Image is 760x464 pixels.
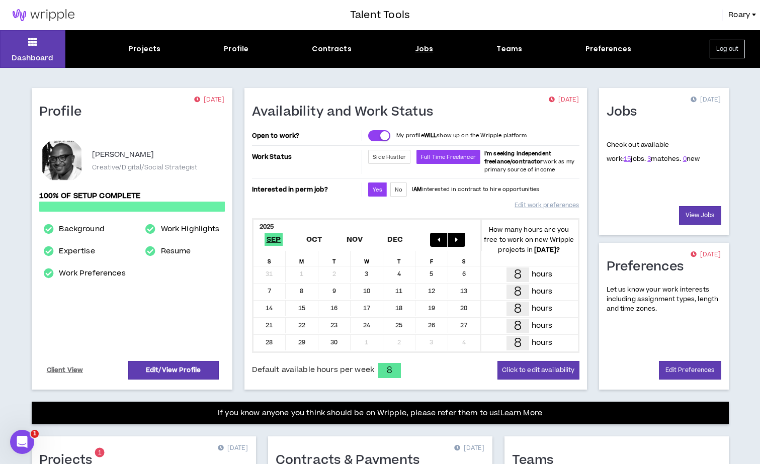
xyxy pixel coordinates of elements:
a: Resume [161,245,191,257]
div: S [254,251,286,266]
p: hours [532,286,553,297]
a: Background [59,223,104,235]
div: Projects [129,44,160,54]
p: hours [532,269,553,280]
a: Expertise [59,245,95,257]
a: 0 [683,154,687,163]
button: Log out [710,40,745,58]
p: My profile show up on the Wripple platform [396,132,527,140]
div: Contracts [312,44,351,54]
strong: WILL [424,132,437,139]
p: [DATE] [454,443,484,453]
span: Oct [304,233,324,246]
button: Click to edit availability [497,361,579,380]
span: matches. [647,154,681,163]
a: View Jobs [679,206,721,225]
span: jobs. [624,154,646,163]
span: 1 [31,430,39,438]
a: Edit Preferences [659,361,721,380]
p: How many hours are you free to work on new Wripple projects in [480,225,578,255]
p: If you know anyone you think should be on Wripple, please refer them to us! [218,407,542,419]
span: new [683,154,700,163]
p: Dashboard [12,53,53,63]
h1: Jobs [607,104,645,120]
a: Work Highlights [161,223,220,235]
h1: Profile [39,104,90,120]
p: Open to work? [252,132,360,140]
h3: Talent Tools [350,8,410,23]
b: I'm seeking independent freelance/contractor [484,150,551,165]
p: [PERSON_NAME] [92,149,154,161]
div: S [448,251,481,266]
div: M [286,251,318,266]
p: [DATE] [194,95,224,105]
a: Edit/View Profile [128,361,219,380]
a: 3 [647,154,651,163]
div: Preferences [585,44,631,54]
p: Creative/Digital/Social Strategist [92,163,198,172]
sup: 1 [95,448,105,457]
div: T [383,251,416,266]
div: Profile [224,44,248,54]
p: hours [532,303,553,314]
p: [DATE] [691,95,721,105]
div: F [415,251,448,266]
a: Client View [45,361,85,379]
b: 2025 [260,222,274,231]
span: Yes [373,186,382,194]
p: I interested in contract to hire opportunities [412,185,540,194]
p: [DATE] [549,95,579,105]
strong: AM [413,185,421,193]
span: Default available hours per week [252,364,374,376]
div: Teams [496,44,522,54]
a: Learn More [500,408,542,418]
span: Sep [265,233,283,246]
iframe: Intercom live chat [10,430,34,454]
span: Roary [728,10,750,21]
span: work as my primary source of income [484,150,574,173]
span: Dec [385,233,405,246]
span: Nov [345,233,365,246]
div: T [318,251,351,266]
div: W [351,251,383,266]
p: Interested in perm job? [252,182,360,197]
p: Check out available work: [607,140,700,163]
span: 1 [98,448,102,457]
p: Work Status [252,150,360,164]
a: Edit work preferences [515,197,579,214]
span: Side Hustler [373,153,406,161]
p: Let us know your work interests including assignment types, length and time zones. [607,285,721,314]
a: 15 [624,154,631,163]
div: Roary W. [39,138,85,183]
span: No [395,186,402,194]
div: Jobs [415,44,434,54]
h1: Preferences [607,259,692,275]
b: [DATE] ? [534,245,560,254]
p: hours [532,337,553,348]
p: 100% of setup complete [39,191,225,202]
h1: Availability and Work Status [252,104,441,120]
p: [DATE] [691,250,721,260]
a: Work Preferences [59,267,125,280]
p: hours [532,320,553,331]
p: [DATE] [218,443,248,453]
